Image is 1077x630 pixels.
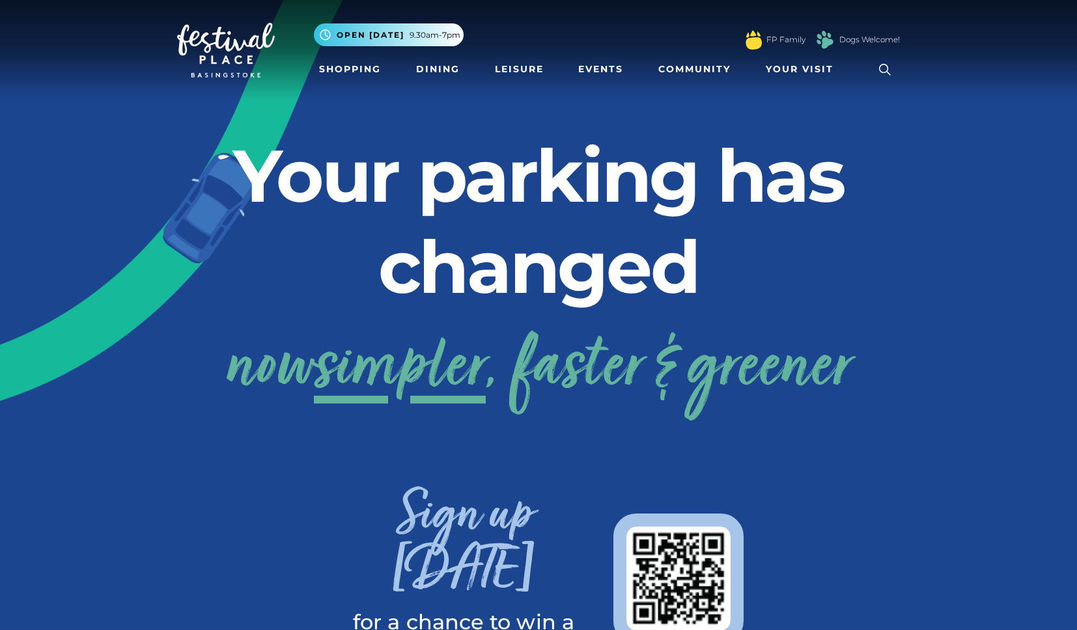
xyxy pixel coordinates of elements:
[337,29,404,41] span: Open [DATE]
[766,34,805,46] a: FP Family
[766,62,833,76] span: Your Visit
[314,23,464,46] button: Open [DATE] 9.30am-7pm
[314,317,486,421] span: simpler
[573,57,628,81] a: Events
[314,57,386,81] a: Shopping
[839,34,900,46] a: Dogs Welcome!
[410,29,460,41] span: 9.30am-7pm
[177,23,275,77] img: Festival Place Logo
[333,490,594,612] h3: Sign up [DATE]
[411,57,465,81] a: Dining
[226,317,851,421] a: nowsimpler, faster & greener
[177,130,900,312] h2: Your parking has changed
[761,57,845,81] a: Your Visit
[653,57,736,81] a: Community
[490,57,549,81] a: Leisure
